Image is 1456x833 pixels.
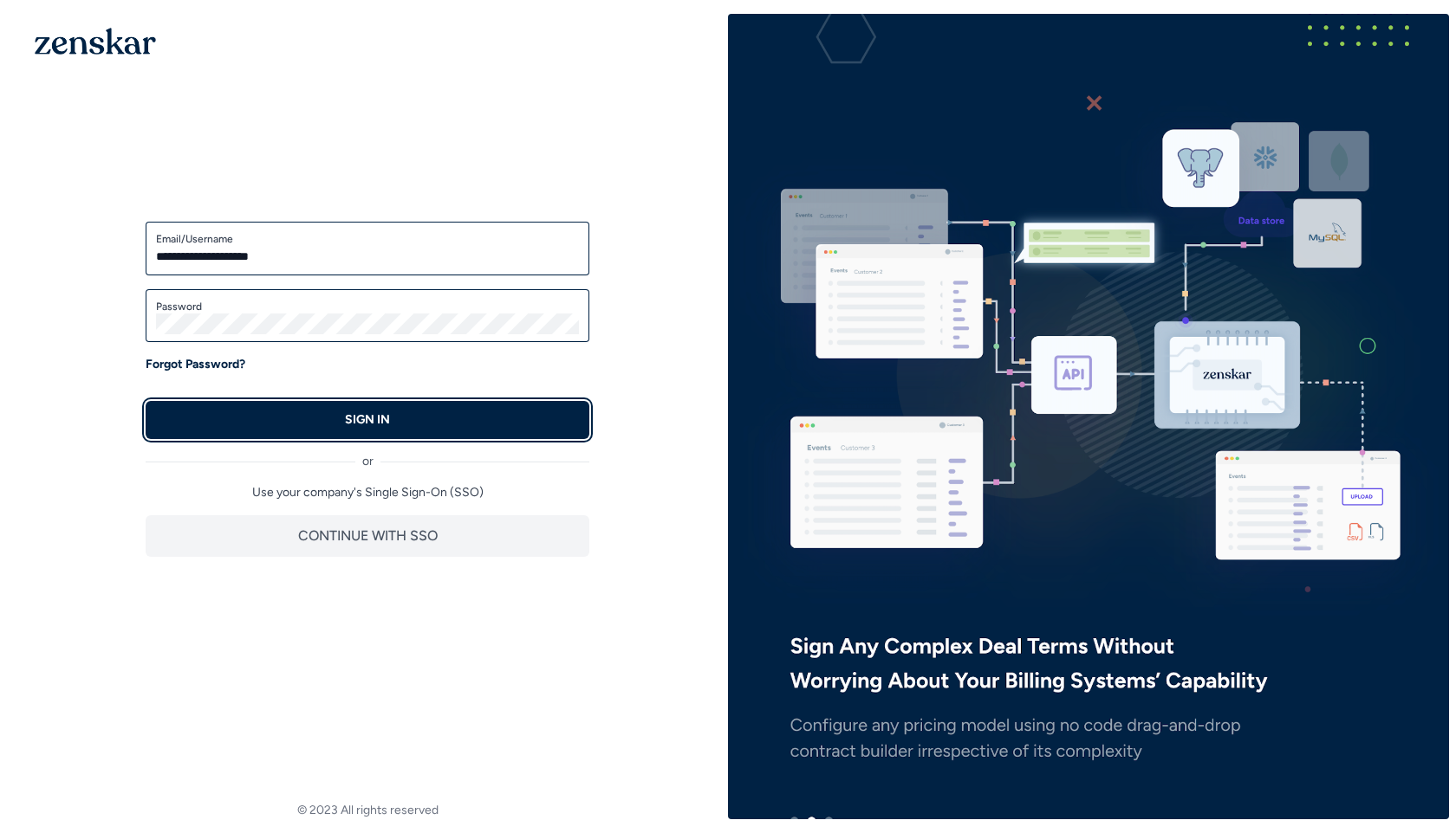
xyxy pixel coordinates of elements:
img: 1OGAJ2xQqyY4LXKgY66KYq0eOWRCkrZdAb3gUhuVAqdWPZE9SRJmCz+oDMSn4zDLXe31Ii730ItAGKgCKgCCgCikA4Av8PJUP... [35,28,156,55]
button: SIGN IN [146,401,589,439]
label: Email/Username [156,232,579,246]
button: CONTINUE WITH SSO [146,515,589,557]
p: Use your company's Single Sign-On (SSO) [146,484,589,501]
div: or [146,439,589,470]
p: SIGN IN [345,411,390,429]
footer: © 2023 All rights reserved [7,802,728,819]
a: Forgot Password? [146,356,245,373]
label: Password [156,300,579,313]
